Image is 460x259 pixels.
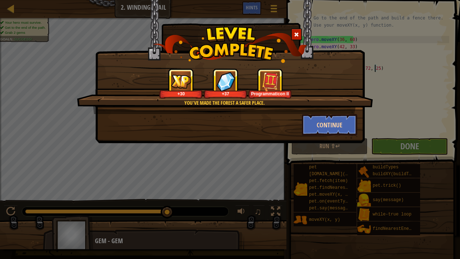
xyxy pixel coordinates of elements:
div: You've made the forest a safer place. [111,99,338,106]
div: Programmaticon II [250,91,290,96]
img: level_complete.png [153,27,307,63]
img: reward_icon_gems.png [216,72,235,91]
img: reward_icon_xp.png [171,74,191,88]
div: +30 [161,91,201,96]
button: Continue [302,114,358,136]
img: portrait.png [260,72,280,91]
div: +37 [205,91,246,96]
